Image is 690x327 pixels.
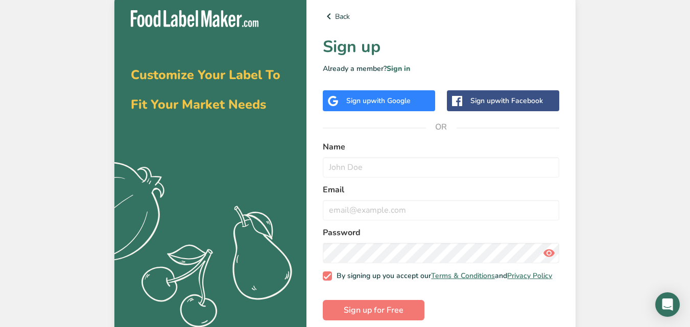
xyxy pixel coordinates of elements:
[323,227,559,239] label: Password
[323,157,559,178] input: John Doe
[344,304,403,316] span: Sign up for Free
[332,271,553,281] span: By signing up you accept our and
[507,271,552,281] a: Privacy Policy
[323,141,559,153] label: Name
[470,95,543,106] div: Sign up
[131,66,280,113] span: Customize Your Label To Fit Your Market Needs
[371,96,411,106] span: with Google
[323,300,424,320] button: Sign up for Free
[346,95,411,106] div: Sign up
[323,10,559,22] a: Back
[323,35,559,59] h1: Sign up
[323,63,559,74] p: Already a member?
[431,271,495,281] a: Terms & Conditions
[655,292,680,317] div: Open Intercom Messenger
[323,184,559,196] label: Email
[495,96,543,106] span: with Facebook
[131,10,258,27] img: Food Label Maker
[323,200,559,220] input: email@example.com
[387,64,410,73] a: Sign in
[426,112,457,142] span: OR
